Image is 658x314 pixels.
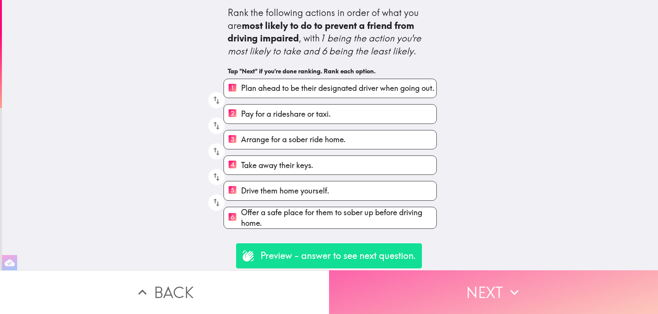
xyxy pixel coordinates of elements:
button: 1Plan ahead to be their designated driver when going out. [224,79,436,98]
span: Offer a safe place for them to sober up before driving home. [241,207,436,228]
h6: Tap "Next" if you're done ranking. Rank each option. [228,67,433,75]
button: 4Take away their keys. [224,156,436,174]
button: 5Drive them home yourself. [224,181,436,200]
p: Preview - answer to see next question. [260,249,416,262]
button: Next [329,270,658,314]
i: 1 being the action you're most likely to take and 6 being the least likely [228,32,423,57]
button: 2Pay for a rideshare or taxi. [224,105,436,123]
span: Arrange for a sober ride home. [241,134,346,145]
span: Pay for a rideshare or taxi. [241,109,331,119]
span: Drive them home yourself. [241,186,329,196]
span: Take away their keys. [241,160,313,171]
button: 3Arrange for a sober ride home. [224,130,436,149]
button: 6Offer a safe place for them to sober up before driving home. [224,207,436,228]
b: most likely to do to prevent a friend from driving impaired [228,20,417,44]
span: Plan ahead to be their designated driver when going out. [241,83,434,94]
div: Rank the following actions in order of what you are , with . [228,6,433,57]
